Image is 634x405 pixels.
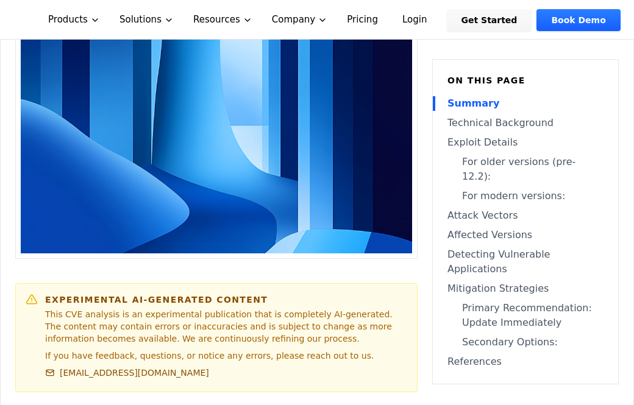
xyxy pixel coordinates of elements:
a: Login [388,9,442,30]
a: References [447,354,604,368]
a: Summary [447,96,604,110]
a: [EMAIL_ADDRESS][DOMAIN_NAME] [45,366,209,378]
a: Exploit Details [447,135,604,149]
h6: Experimental AI-Generated Content [45,293,407,305]
a: Affected Versions [447,227,604,242]
a: Attack Vectors [447,208,604,222]
a: Technical Background [447,115,604,130]
a: Primary Recommendation: Update Immediately [447,300,604,329]
a: Secondary Options: [447,334,604,349]
a: For older versions (pre-12.2): [447,154,604,183]
a: For modern versions: [447,188,604,203]
a: Mitigation Strategies [447,281,604,295]
p: If you have feedback, questions, or notice any errors, please reach out to us. [45,349,407,361]
h6: On this page [447,74,604,86]
a: Detecting Vulnerable Applications [447,247,604,276]
a: Book Demo [536,9,620,30]
a: Get Started [447,9,532,30]
p: This CVE analysis is an experimental publication that is completely AI-generated. The content may... [45,308,407,344]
